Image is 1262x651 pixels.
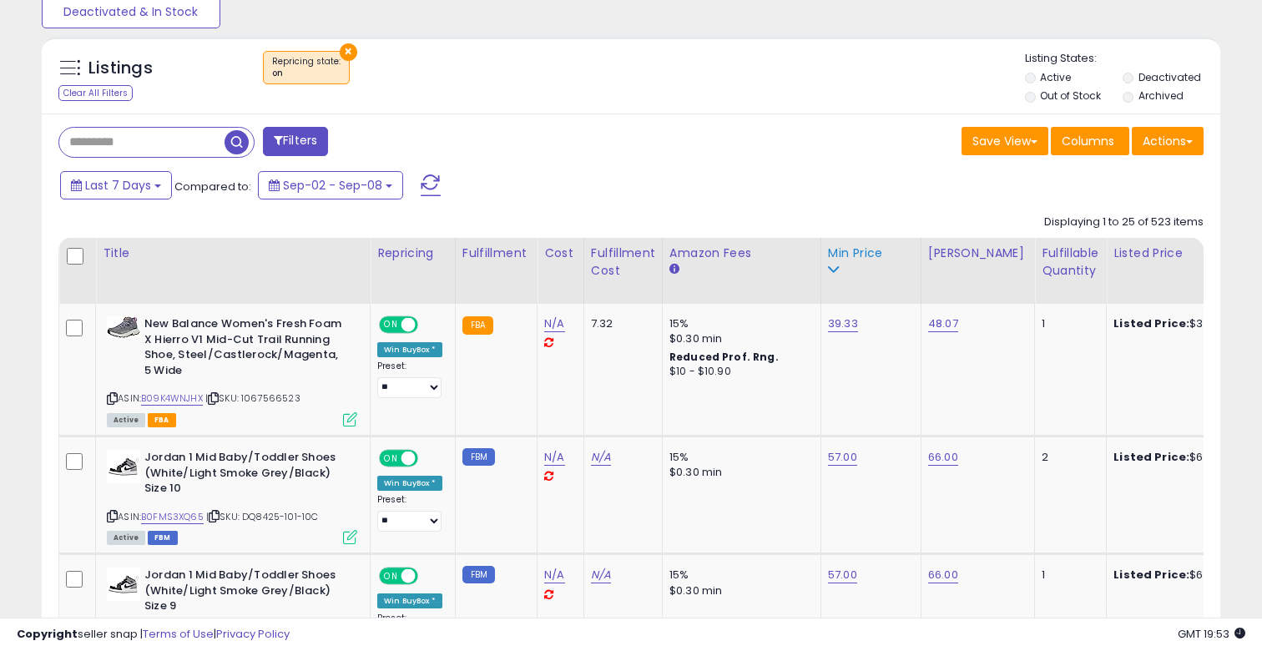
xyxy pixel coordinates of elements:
[377,361,442,398] div: Preset:
[144,316,347,382] b: New Balance Women's Fresh Foam X Hierro V1 Mid-Cut Trail Running Shoe, Steel/Castlerock/Magenta, ...
[1042,245,1099,280] div: Fulfillable Quantity
[107,413,145,427] span: All listings currently available for purchase on Amazon
[107,531,145,545] span: All listings currently available for purchase on Amazon
[17,627,290,643] div: seller snap | |
[283,177,382,194] span: Sep-02 - Sep-08
[141,510,204,524] a: B0FMS3XQ65
[107,450,357,542] div: ASIN:
[591,245,655,280] div: Fulfillment Cost
[828,315,858,332] a: 39.33
[1113,567,1189,583] b: Listed Price:
[1062,133,1114,149] span: Columns
[416,452,442,466] span: OFF
[174,179,251,194] span: Compared to:
[928,449,958,466] a: 66.00
[669,465,808,480] div: $0.30 min
[462,448,495,466] small: FBM
[669,316,808,331] div: 15%
[1178,626,1245,642] span: 2025-09-16 19:53 GMT
[928,245,1027,262] div: [PERSON_NAME]
[263,127,328,156] button: Filters
[928,567,958,583] a: 66.00
[669,262,679,277] small: Amazon Fees.
[144,568,347,618] b: Jordan 1 Mid Baby/Toddler Shoes (White/Light Smoke Grey/Black) Size 9
[828,567,857,583] a: 57.00
[544,245,577,262] div: Cost
[462,566,495,583] small: FBM
[58,85,133,101] div: Clear All Filters
[1042,568,1093,583] div: 1
[1132,127,1204,155] button: Actions
[544,449,564,466] a: N/A
[544,315,564,332] a: N/A
[381,452,401,466] span: ON
[928,315,958,332] a: 48.07
[107,316,140,338] img: 41ER-5ZAHzL._SL40_.jpg
[669,245,814,262] div: Amazon Fees
[1113,450,1252,465] div: $66.00
[1113,568,1252,583] div: $66.00
[258,171,403,199] button: Sep-02 - Sep-08
[1042,450,1093,465] div: 2
[462,316,493,335] small: FBA
[1138,88,1184,103] label: Archived
[148,413,176,427] span: FBA
[107,316,357,425] div: ASIN:
[591,449,611,466] a: N/A
[377,476,442,491] div: Win BuyBox *
[17,626,78,642] strong: Copyright
[381,318,401,332] span: ON
[206,510,319,523] span: | SKU: DQ8425-101-10C
[144,450,347,501] b: Jordan 1 Mid Baby/Toddler Shoes (White/Light Smoke Grey/Black) Size 10
[669,583,808,598] div: $0.30 min
[377,494,442,532] div: Preset:
[591,316,649,331] div: 7.32
[377,245,448,262] div: Repricing
[107,450,140,483] img: 41IF-aEkIPL._SL40_.jpg
[148,531,178,545] span: FBM
[107,568,140,601] img: 41IF-aEkIPL._SL40_.jpg
[1040,88,1101,103] label: Out of Stock
[340,43,357,61] button: ×
[1113,315,1189,331] b: Listed Price:
[1113,245,1258,262] div: Listed Price
[143,626,214,642] a: Terms of Use
[669,450,808,465] div: 15%
[1042,316,1093,331] div: 1
[88,57,153,80] h5: Listings
[60,171,172,199] button: Last 7 Days
[1113,316,1252,331] div: $39.33
[216,626,290,642] a: Privacy Policy
[381,569,401,583] span: ON
[377,593,442,608] div: Win BuyBox *
[205,391,300,405] span: | SKU: 1067566523
[669,365,808,379] div: $10 - $10.90
[462,245,530,262] div: Fulfillment
[416,318,442,332] span: OFF
[103,245,363,262] div: Title
[272,68,341,79] div: on
[1051,127,1129,155] button: Columns
[669,331,808,346] div: $0.30 min
[669,568,808,583] div: 15%
[1044,214,1204,230] div: Displaying 1 to 25 of 523 items
[85,177,151,194] span: Last 7 Days
[1138,70,1201,84] label: Deactivated
[416,569,442,583] span: OFF
[828,449,857,466] a: 57.00
[828,245,914,262] div: Min Price
[591,567,611,583] a: N/A
[669,350,779,364] b: Reduced Prof. Rng.
[1113,449,1189,465] b: Listed Price:
[141,391,203,406] a: B09K4WNJHX
[377,342,442,357] div: Win BuyBox *
[962,127,1048,155] button: Save View
[544,567,564,583] a: N/A
[1025,51,1221,67] p: Listing States:
[1040,70,1071,84] label: Active
[272,55,341,80] span: Repricing state :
